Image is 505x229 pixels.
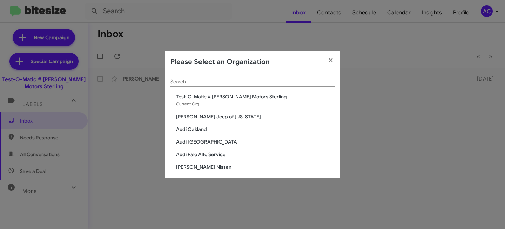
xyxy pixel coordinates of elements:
[176,138,335,145] span: Audi [GEOGRAPHIC_DATA]
[170,56,270,68] h2: Please Select an Organization
[176,176,335,183] span: [PERSON_NAME] CDJR [PERSON_NAME]
[176,164,335,171] span: [PERSON_NAME] Nissan
[176,113,335,120] span: [PERSON_NAME] Jeep of [US_STATE]
[176,126,335,133] span: Audi Oakland
[176,151,335,158] span: Audi Palo Alto Service
[176,93,335,100] span: Test-O-Matic # [PERSON_NAME] Motors Sterling
[176,101,199,106] span: Current Org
